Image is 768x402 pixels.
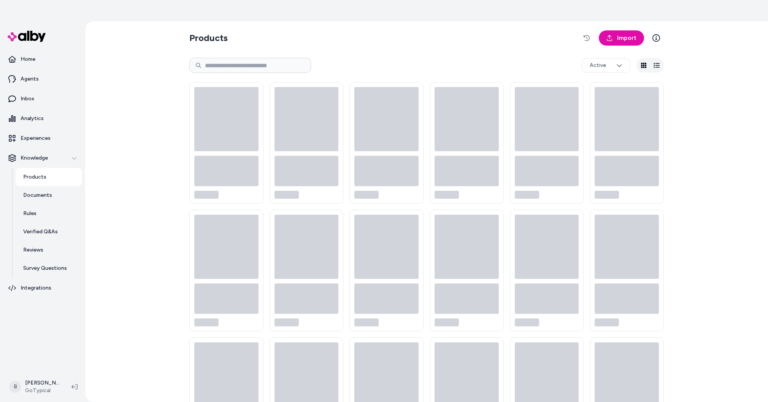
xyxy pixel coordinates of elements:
button: Knowledge [3,149,82,167]
p: Documents [23,192,52,199]
a: Agents [3,70,82,88]
a: Import [599,30,644,46]
span: B [9,381,21,393]
p: Inbox [21,95,34,103]
a: Integrations [3,279,82,297]
a: Documents [16,186,82,204]
button: Active [582,58,630,73]
p: Knowledge [21,154,48,162]
a: Home [3,50,82,68]
p: Integrations [21,284,51,292]
p: Home [21,55,35,63]
p: Rules [23,210,36,217]
span: Import [617,33,636,43]
a: Verified Q&As [16,223,82,241]
p: Verified Q&As [23,228,58,236]
p: Analytics [21,115,44,122]
p: Products [23,173,46,181]
a: Rules [16,204,82,223]
a: Survey Questions [16,259,82,277]
p: Agents [21,75,39,83]
p: [PERSON_NAME] [25,379,59,387]
h2: Products [189,32,228,44]
p: Survey Questions [23,264,67,272]
p: Reviews [23,246,43,254]
span: GoTypical [25,387,59,394]
button: B[PERSON_NAME]GoTypical [5,375,65,399]
a: Reviews [16,241,82,259]
a: Products [16,168,82,186]
a: Analytics [3,109,82,128]
a: Experiences [3,129,82,147]
p: Experiences [21,135,51,142]
img: alby Logo [8,31,46,42]
a: Inbox [3,90,82,108]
